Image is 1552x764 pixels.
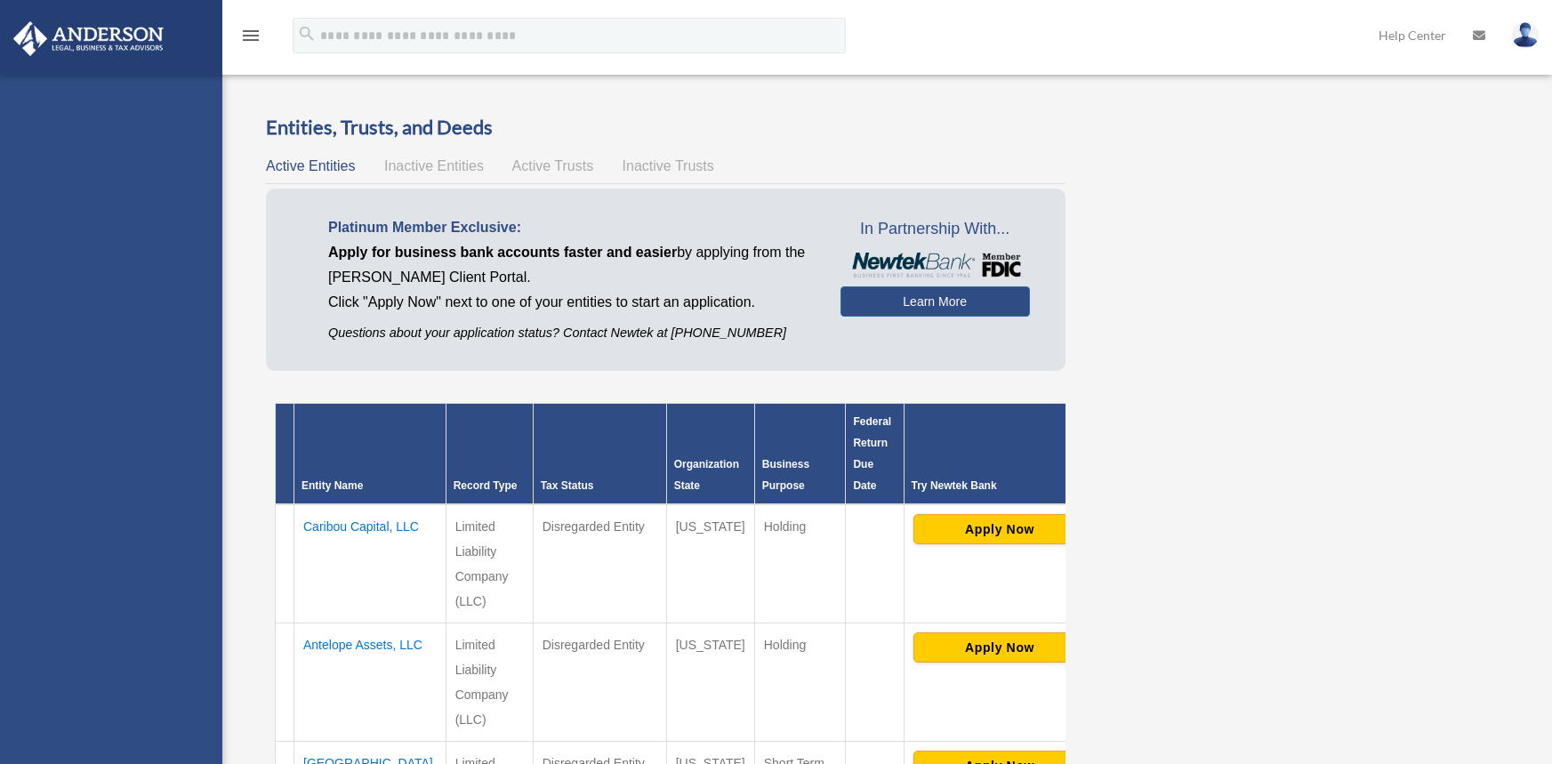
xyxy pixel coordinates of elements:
[266,114,1065,141] h3: Entities, Trusts, and Deeds
[446,404,533,505] th: Record Type
[294,404,446,505] th: Entity Name
[512,158,594,173] span: Active Trusts
[912,475,1089,496] div: Try Newtek Bank
[240,25,261,46] i: menu
[754,623,846,742] td: Holding
[533,504,666,623] td: Disregarded Entity
[266,158,355,173] span: Active Entities
[446,623,533,742] td: Limited Liability Company (LLC)
[446,504,533,623] td: Limited Liability Company (LLC)
[754,404,846,505] th: Business Purpose
[533,404,666,505] th: Tax Status
[913,632,1087,663] button: Apply Now
[328,240,814,290] p: by applying from the [PERSON_NAME] Client Portal.
[8,21,169,56] img: Anderson Advisors Platinum Portal
[297,24,317,44] i: search
[240,31,261,46] a: menu
[1512,22,1539,48] img: User Pic
[666,504,754,623] td: [US_STATE]
[754,504,846,623] td: Holding
[840,215,1030,244] span: In Partnership With...
[623,158,714,173] span: Inactive Trusts
[328,322,814,344] p: Questions about your application status? Contact Newtek at [PHONE_NUMBER]
[294,504,446,623] td: Caribou Capital, LLC
[328,290,814,315] p: Click "Apply Now" next to one of your entities to start an application.
[840,286,1030,317] a: Learn More
[328,245,677,260] span: Apply for business bank accounts faster and easier
[294,623,446,742] td: Antelope Assets, LLC
[849,253,1021,277] img: NewtekBankLogoSM.png
[666,404,754,505] th: Organization State
[328,215,814,240] p: Platinum Member Exclusive:
[846,404,904,505] th: Federal Return Due Date
[666,623,754,742] td: [US_STATE]
[384,158,484,173] span: Inactive Entities
[533,623,666,742] td: Disregarded Entity
[913,514,1087,544] button: Apply Now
